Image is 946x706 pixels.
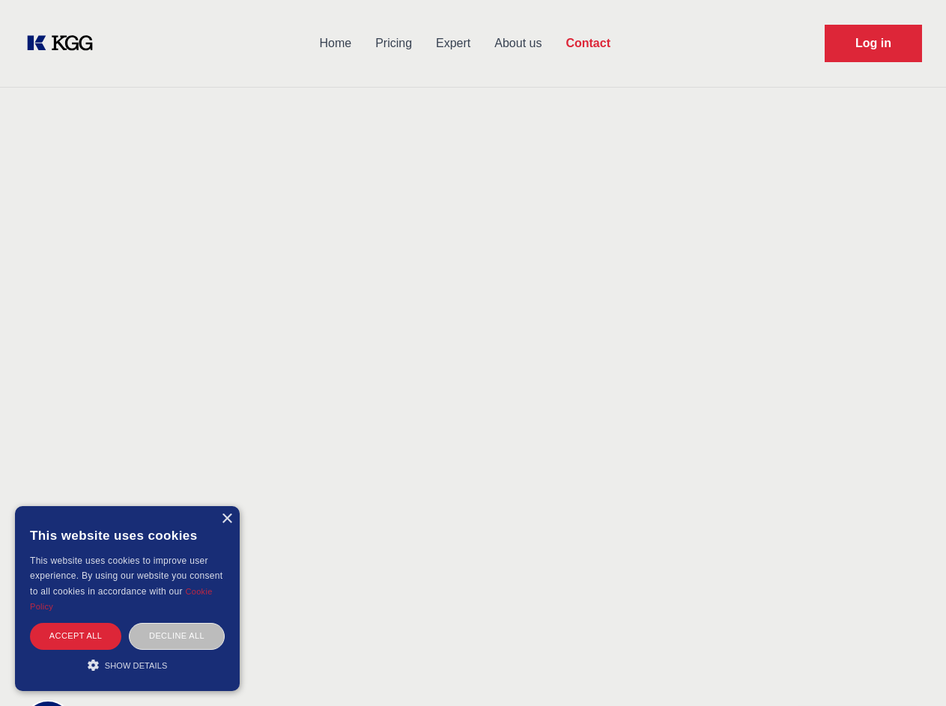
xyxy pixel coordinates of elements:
a: Contact [554,24,622,63]
div: Decline all [129,623,225,649]
span: Show details [105,661,168,670]
iframe: Chat Widget [871,634,946,706]
a: Expert [424,24,482,63]
div: Close [221,514,232,525]
div: Accept all [30,623,121,649]
div: This website uses cookies [30,517,225,553]
a: KOL Knowledge Platform: Talk to Key External Experts (KEE) [24,31,105,55]
div: Show details [30,657,225,672]
a: Pricing [363,24,424,63]
a: Cookie Policy [30,587,213,611]
span: This website uses cookies to improve user experience. By using our website you consent to all coo... [30,556,222,597]
a: Home [307,24,363,63]
a: About us [482,24,554,63]
a: Request Demo [825,25,922,62]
